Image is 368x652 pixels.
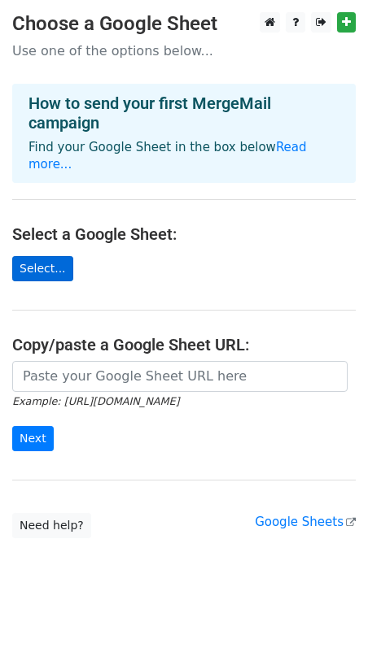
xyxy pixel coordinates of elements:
a: Google Sheets [255,515,356,529]
a: Read more... [28,140,307,172]
small: Example: [URL][DOMAIN_NAME] [12,395,179,407]
p: Use one of the options below... [12,42,356,59]
iframe: Chat Widget [287,574,368,652]
h4: Copy/paste a Google Sheet URL: [12,335,356,354]
a: Select... [12,256,73,281]
p: Find your Google Sheet in the box below [28,139,340,173]
h4: How to send your first MergeMail campaign [28,93,340,133]
a: Need help? [12,513,91,538]
h3: Choose a Google Sheet [12,12,356,36]
input: Paste your Google Sheet URL here [12,361,348,392]
input: Next [12,426,54,451]
h4: Select a Google Sheet: [12,224,356,244]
